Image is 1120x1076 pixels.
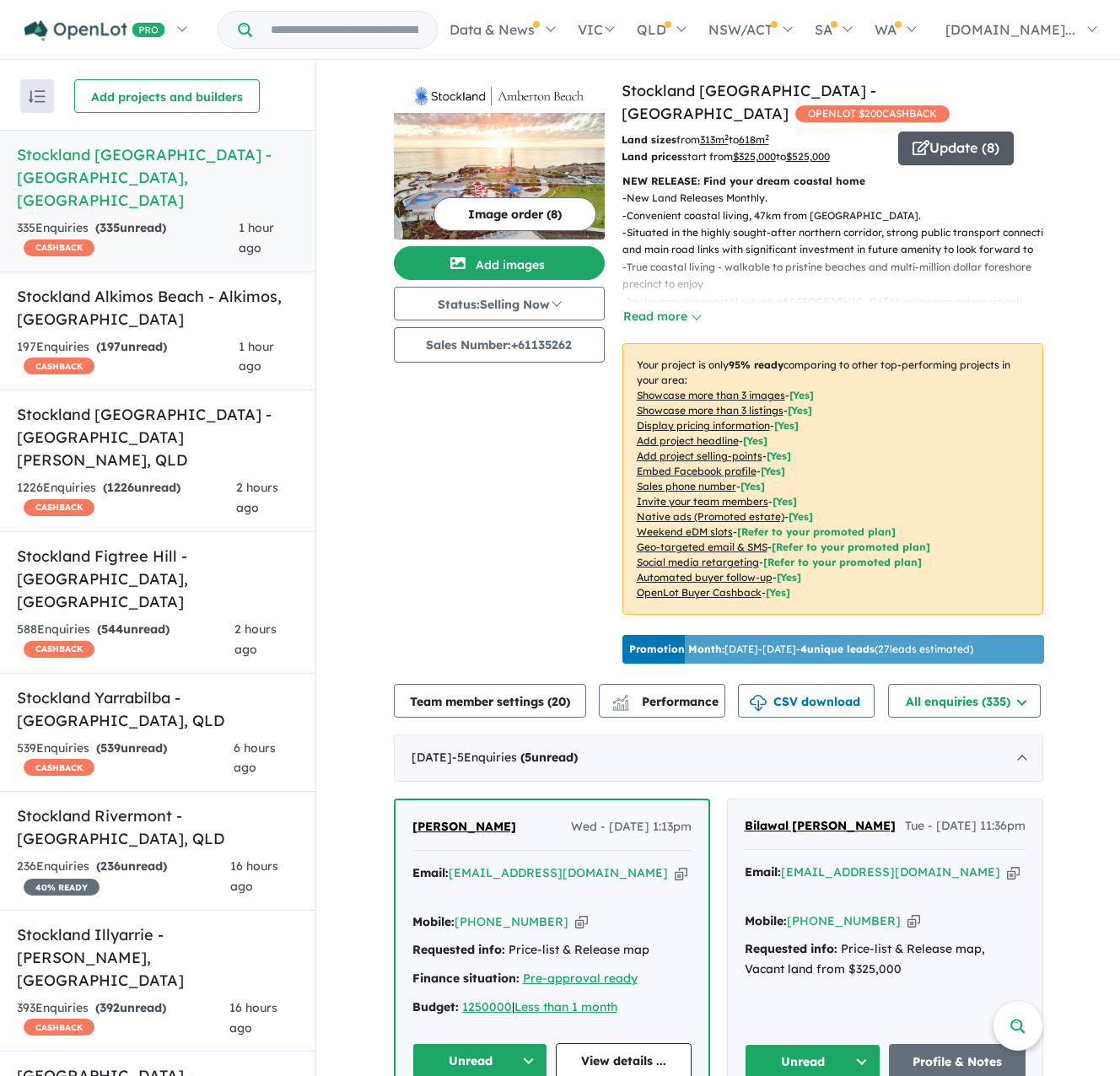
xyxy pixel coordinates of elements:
[24,879,100,896] span: 40 % READY
[17,478,236,519] div: 1226 Enquir ies
[789,389,814,401] span: [ Yes ]
[239,339,274,374] span: 1 hour ago
[800,643,875,655] b: 4 unique leads
[615,694,719,709] span: Performance
[229,1000,277,1036] span: 16 hours ago
[637,480,736,492] u: Sales phone number
[637,541,767,553] u: Geo-targeted email & SMS
[234,621,277,657] span: 2 hours ago
[412,999,459,1014] strong: Budget:
[637,571,773,584] u: Automated buyer follow-up
[17,545,299,613] h5: Stockland Figtree Hill - [GEOGRAPHIC_DATA] , [GEOGRAPHIC_DATA]
[401,86,598,106] img: Stockland Amberton Beach - Eglinton Logo
[622,190,1057,207] p: - New Land Releases Monthly.
[412,998,692,1018] div: |
[637,449,762,462] u: Add project selling-points
[552,694,566,709] span: 20
[24,759,94,776] span: CASHBACK
[17,923,299,992] h5: Stockland Illyarrie - [PERSON_NAME] , [GEOGRAPHIC_DATA]
[776,150,830,163] span: to
[745,939,1026,980] div: Price-list & Release map, Vacant land from $325,000
[622,293,1057,328] p: - In the growing coastal suburb of [GEOGRAPHIC_DATA], enjoy convenient schools, shops & transport...
[452,750,578,765] span: - 5 Enquir ies
[622,207,1057,224] p: - Convenient coastal living, 47km from [GEOGRAPHIC_DATA].
[637,404,783,417] u: Showcase more than 3 listings
[462,999,512,1014] a: 1250000
[675,864,687,882] button: Copy
[412,942,505,957] strong: Requested info:
[750,695,767,712] img: download icon
[107,480,134,495] span: 1226
[781,864,1000,880] a: [EMAIL_ADDRESS][DOMAIN_NAME]
[622,132,886,148] p: from
[738,684,875,718] button: CSV download
[745,941,837,956] strong: Requested info:
[745,816,896,837] a: Bilawal [PERSON_NAME]
[412,819,516,834] span: [PERSON_NAME]
[622,343,1043,615] p: Your project is only comparing to other top-performing projects in your area: - - - - - - - - - -...
[24,239,94,256] span: CASHBACK
[637,586,762,599] u: OpenLot Buyer Cashback
[637,510,784,523] u: Native ads (Promoted estate)
[514,999,617,1014] a: Less than 1 month
[433,197,596,231] button: Image order (8)
[637,434,739,447] u: Add project headline
[622,307,702,326] button: Read more
[571,817,692,837] span: Wed - [DATE] 1:13pm
[1007,863,1020,881] button: Copy
[234,740,276,776] span: 6 hours ago
[97,621,170,637] strong: ( unread)
[100,740,121,756] span: 539
[24,358,94,374] span: CASHBACK
[455,914,568,929] a: [PHONE_NUMBER]
[700,133,729,146] u: 313 m
[17,686,299,732] h5: Stockland Yarrabilba - [GEOGRAPHIC_DATA] , QLD
[888,684,1041,718] button: All enquiries (335)
[622,259,1057,293] p: - True coastal living - walkable to pristine beaches and multi-million dollar foreshore precinct ...
[637,389,785,401] u: Showcase more than 3 images
[773,495,797,508] span: [ Yes ]
[394,684,586,718] button: Team member settings (20)
[743,434,767,447] span: [ Yes ]
[17,285,299,331] h5: Stockland Alkimos Beach - Alkimos , [GEOGRAPHIC_DATA]
[724,132,729,142] sup: 2
[622,224,1057,259] p: - Situated in the highly sought-after northern corridor, strong public transport connection and m...
[612,700,629,711] img: bar-chart.svg
[767,449,791,462] span: [ Yes ]
[412,914,455,929] strong: Mobile:
[394,79,605,239] a: Stockland Amberton Beach - Eglinton LogoStockland Amberton Beach - Eglinton
[96,339,167,354] strong: ( unread)
[729,133,769,146] span: to
[17,218,239,259] div: 335 Enquir ies
[394,734,1043,782] div: [DATE]
[29,90,46,103] img: sort.svg
[24,1019,94,1036] span: CASHBACK
[394,287,605,320] button: Status:Selling Now
[103,480,180,495] strong: ( unread)
[394,246,605,280] button: Add images
[17,143,299,212] h5: Stockland [GEOGRAPHIC_DATA] - [GEOGRAPHIC_DATA] , [GEOGRAPHIC_DATA]
[629,642,973,657] p: [DATE] - [DATE] - ( 27 leads estimated)
[787,913,901,928] a: [PHONE_NUMBER]
[622,148,886,165] p: start from
[637,495,768,508] u: Invite your team members
[761,465,785,477] span: [ Yes ]
[412,865,449,880] strong: Email:
[412,817,516,837] a: [PERSON_NAME]
[17,857,230,897] div: 236 Enquir ies
[907,912,920,930] button: Copy
[100,1000,120,1015] span: 392
[17,403,299,471] h5: Stockland [GEOGRAPHIC_DATA] - [GEOGRAPHIC_DATA][PERSON_NAME] , QLD
[745,864,781,880] strong: Email:
[394,327,605,363] button: Sales Number:+61135262
[629,643,724,655] b: Promotion Month:
[745,818,896,833] span: Bilawal [PERSON_NAME]
[772,541,930,553] span: [Refer to your promoted plan]
[394,113,605,239] img: Stockland Amberton Beach - Eglinton
[525,750,531,765] span: 5
[520,750,578,765] strong: ( unread)
[575,913,588,931] button: Copy
[612,695,627,704] img: line-chart.svg
[412,971,520,986] strong: Finance situation:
